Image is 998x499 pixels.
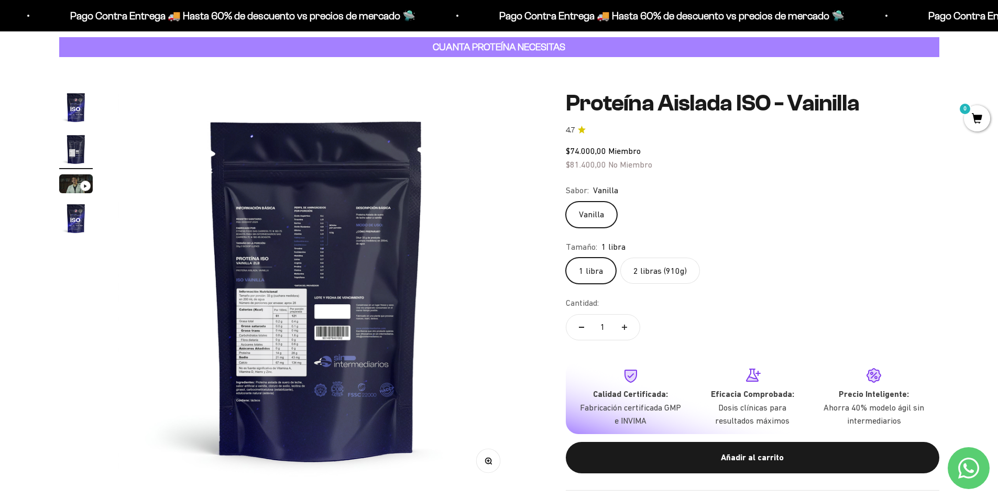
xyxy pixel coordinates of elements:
[59,91,93,127] button: Ir al artículo 1
[711,389,794,399] strong: Eficacia Comprobada:
[566,296,599,310] label: Cantidad:
[59,132,93,169] button: Ir al artículo 2
[497,7,842,24] p: Pago Contra Entrega 🚚 Hasta 60% de descuento vs precios de mercado 🛸
[578,401,683,428] p: Fabricación certificada GMP e INVIMA
[566,91,939,116] h1: Proteína Aislada ISO - Vainilla
[433,41,565,52] strong: CUANTA PROTEÍNA NECESITAS
[566,442,939,473] button: Añadir al carrito
[59,174,93,196] button: Ir al artículo 3
[59,132,93,166] img: Proteína Aislada ISO - Vainilla
[593,184,618,197] span: Vanilla
[566,125,575,136] span: 4.7
[700,401,805,428] p: Dosis clínicas para resultados máximos
[59,202,93,235] img: Proteína Aislada ISO - Vainilla
[566,240,597,254] legend: Tamaño:
[609,315,640,340] button: Aumentar cantidad
[601,240,626,254] span: 1 libra
[959,103,971,115] mark: 0
[839,389,909,399] strong: Precio Inteligente:
[821,401,926,428] p: Ahorra 40% modelo ágil sin intermediarios
[59,91,93,124] img: Proteína Aislada ISO - Vainilla
[59,202,93,238] button: Ir al artículo 4
[566,184,589,197] legend: Sabor:
[587,451,918,464] div: Añadir al carrito
[566,160,606,169] span: $81.400,00
[68,7,413,24] p: Pago Contra Entrega 🚚 Hasta 60% de descuento vs precios de mercado 🛸
[964,114,990,125] a: 0
[566,146,606,156] span: $74.000,00
[566,315,597,340] button: Reducir cantidad
[608,160,652,169] span: No Miembro
[566,125,939,136] a: 4.74.7 de 5.0 estrellas
[118,91,516,488] img: Proteína Aislada ISO - Vainilla
[593,389,668,399] strong: Calidad Certificada:
[608,146,641,156] span: Miembro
